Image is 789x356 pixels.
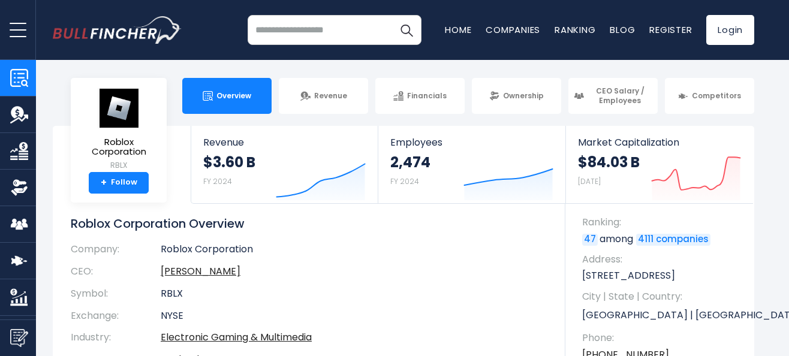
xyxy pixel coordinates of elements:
[378,126,565,203] a: Employees 2,474 FY 2024
[665,78,754,114] a: Competitors
[588,86,652,105] span: CEO Salary / Employees
[80,160,157,171] small: RBLX
[216,91,251,101] span: Overview
[503,91,544,101] span: Ownership
[53,16,182,44] a: Go to homepage
[182,78,272,114] a: Overview
[582,234,598,246] a: 47
[692,91,741,101] span: Competitors
[390,176,419,186] small: FY 2024
[10,179,28,197] img: Ownership
[582,331,742,345] span: Phone:
[71,216,547,231] h1: Roblox Corporation Overview
[706,15,754,45] a: Login
[203,176,232,186] small: FY 2024
[582,216,742,229] span: Ranking:
[582,253,742,266] span: Address:
[568,78,658,114] a: CEO Salary / Employees
[71,327,161,349] th: Industry:
[566,126,753,203] a: Market Capitalization $84.03 B [DATE]
[80,137,157,157] span: Roblox Corporation
[578,137,741,148] span: Market Capitalization
[472,78,561,114] a: Ownership
[636,234,710,246] a: 4111 companies
[390,153,430,171] strong: 2,474
[71,283,161,305] th: Symbol:
[390,137,553,148] span: Employees
[101,177,107,188] strong: +
[191,126,378,203] a: Revenue $3.60 B FY 2024
[649,23,692,36] a: Register
[582,290,742,303] span: City | State | Country:
[71,261,161,283] th: CEO:
[89,172,149,194] a: +Follow
[392,15,421,45] button: Search
[486,23,540,36] a: Companies
[80,88,158,172] a: Roblox Corporation RBLX
[161,330,312,344] a: Electronic Gaming & Multimedia
[578,176,601,186] small: [DATE]
[161,243,547,261] td: Roblox Corporation
[161,264,240,278] a: ceo
[203,153,255,171] strong: $3.60 B
[279,78,368,114] a: Revenue
[203,137,366,148] span: Revenue
[555,23,595,36] a: Ranking
[71,305,161,327] th: Exchange:
[314,91,347,101] span: Revenue
[161,305,547,327] td: NYSE
[53,16,182,44] img: bullfincher logo
[161,283,547,305] td: RBLX
[71,243,161,261] th: Company:
[407,91,447,101] span: Financials
[578,153,640,171] strong: $84.03 B
[375,78,465,114] a: Financials
[610,23,635,36] a: Blog
[582,233,742,246] p: among
[582,269,742,282] p: [STREET_ADDRESS]
[445,23,471,36] a: Home
[582,306,742,324] p: [GEOGRAPHIC_DATA] | [GEOGRAPHIC_DATA] | US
